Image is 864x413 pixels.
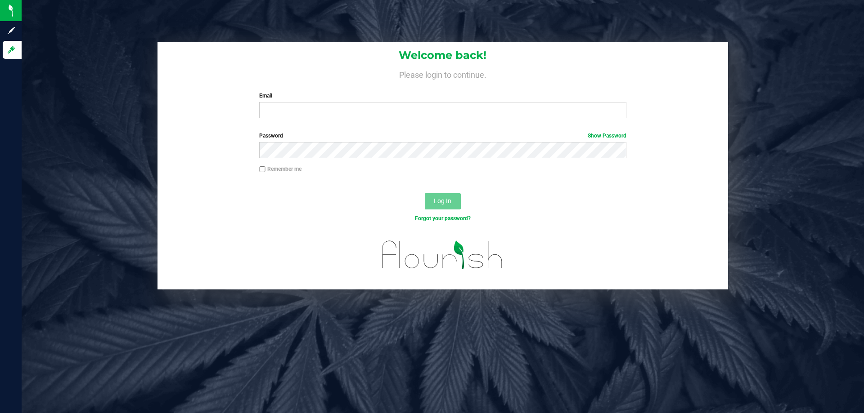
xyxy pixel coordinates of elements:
[425,193,461,209] button: Log In
[7,45,16,54] inline-svg: Log in
[371,232,514,278] img: flourish_logo.svg
[259,165,301,173] label: Remember me
[434,197,451,204] span: Log In
[259,92,626,100] label: Email
[157,49,728,61] h1: Welcome back!
[157,68,728,79] h4: Please login to continue.
[259,133,283,139] span: Password
[7,26,16,35] inline-svg: Sign up
[415,215,471,222] a: Forgot your password?
[259,166,265,173] input: Remember me
[588,133,626,139] a: Show Password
